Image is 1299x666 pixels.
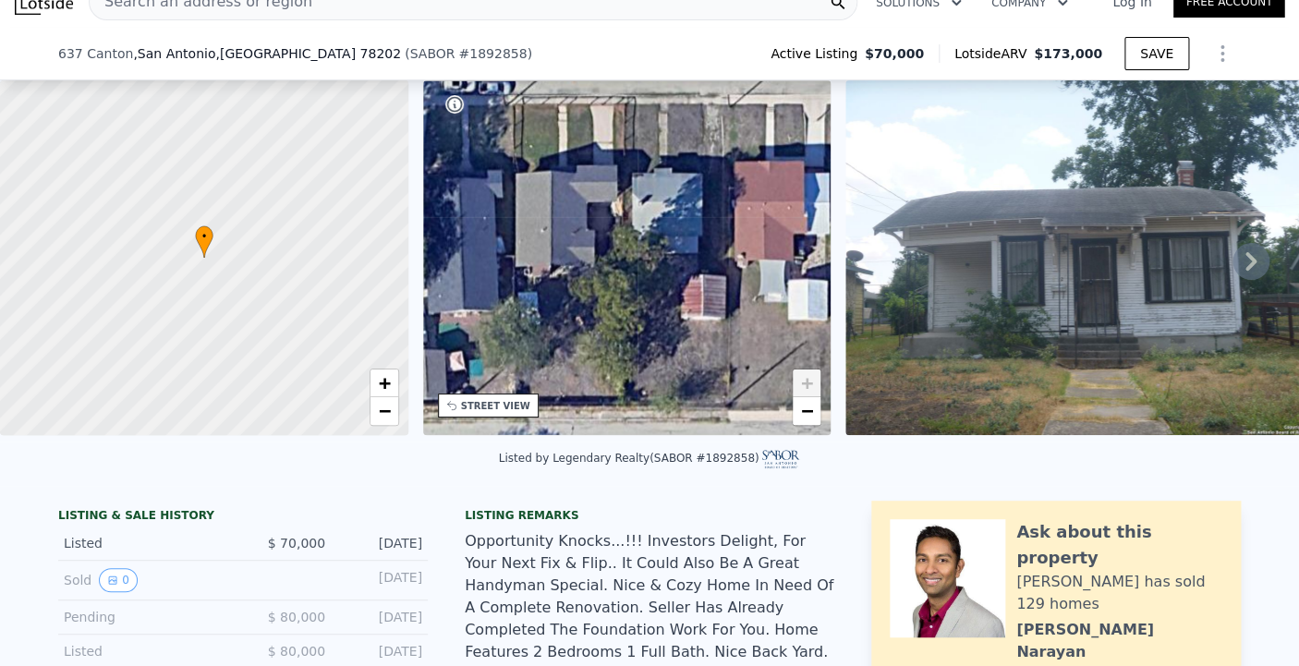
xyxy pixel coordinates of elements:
span: , San Antonio [133,44,401,63]
span: • [195,228,213,245]
div: STREET VIEW [461,399,530,413]
div: Ask about this property [1016,519,1222,571]
div: Listed by Legendary Realty (SABOR #1892858) [499,452,801,465]
div: [DATE] [340,568,422,592]
div: [DATE] [340,608,422,626]
div: ( ) [405,44,532,63]
img: SABOR Logo [762,450,800,468]
span: Active Listing [771,44,865,63]
a: Zoom out [370,397,398,425]
span: $70,000 [865,44,924,63]
a: Zoom in [370,369,398,397]
span: − [378,399,390,422]
button: Show Options [1204,35,1241,72]
span: , [GEOGRAPHIC_DATA] 78202 [215,46,401,61]
span: $ 70,000 [268,536,325,551]
span: + [801,371,813,394]
span: $ 80,000 [268,610,325,624]
span: − [801,399,813,422]
div: [DATE] [340,534,422,552]
span: SABOR [410,46,455,61]
div: Listing remarks [465,508,834,523]
div: [DATE] [340,642,422,660]
div: Listed [64,642,228,660]
span: + [378,371,390,394]
button: View historical data [99,568,138,592]
div: • [195,225,213,258]
span: 637 Canton [58,44,133,63]
div: Sold [64,568,228,592]
span: $173,000 [1034,46,1102,61]
span: Lotside ARV [954,44,1034,63]
div: [PERSON_NAME] has sold 129 homes [1016,571,1222,615]
a: Zoom out [793,397,820,425]
div: Pending [64,608,228,626]
div: [PERSON_NAME] Narayan [1016,619,1222,663]
a: Zoom in [793,369,820,397]
span: # 1892858 [458,46,527,61]
button: SAVE [1124,37,1189,70]
span: $ 80,000 [268,644,325,659]
div: Listed [64,534,228,552]
div: LISTING & SALE HISTORY [58,508,428,527]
